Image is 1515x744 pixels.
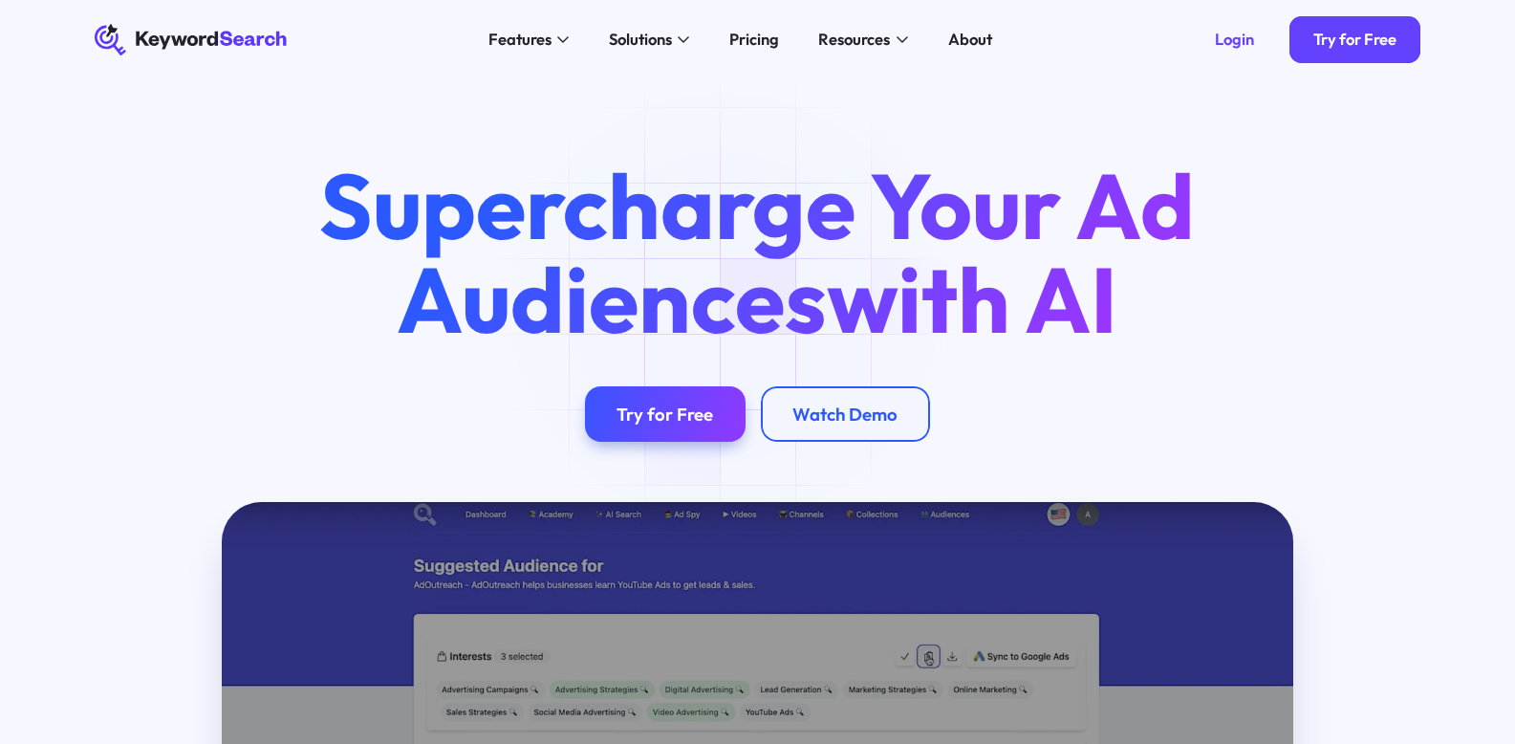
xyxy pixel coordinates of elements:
[1313,30,1396,50] div: Try for Free
[729,28,779,52] div: Pricing
[792,404,898,426] div: Watch Demo
[585,386,745,442] a: Try for Free
[818,28,890,52] div: Resources
[609,28,672,52] div: Solutions
[488,28,552,52] div: Features
[1289,16,1420,64] a: Try for Free
[936,24,1004,55] a: About
[281,159,1233,347] h1: Supercharge Your Ad Audiences
[1215,30,1254,50] div: Login
[617,404,713,426] div: Try for Free
[718,24,791,55] a: Pricing
[1191,16,1278,64] a: Login
[948,28,992,52] div: About
[827,242,1117,357] span: with AI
